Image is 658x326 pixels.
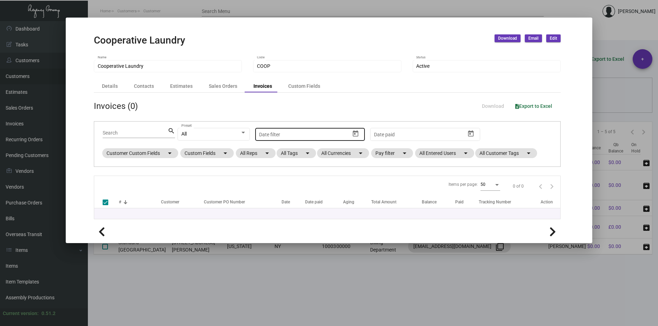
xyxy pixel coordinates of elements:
div: Date [282,199,305,205]
div: Customer PO Number [204,199,245,205]
div: Balance [422,199,456,205]
mat-icon: arrow_drop_down [221,149,230,157]
div: Sales Orders [209,83,237,90]
mat-icon: arrow_drop_down [356,149,365,157]
mat-chip: All Customer Tags [475,148,537,158]
button: Download [495,34,521,42]
mat-chip: Customer Custom Fields [102,148,178,158]
mat-chip: All Tags [277,148,316,158]
div: Tracking Number [479,199,540,205]
mat-select: Items per page: [480,182,500,187]
th: Action [541,196,560,208]
mat-icon: arrow_drop_down [400,149,409,157]
button: Next page [546,181,557,192]
div: 0 of 0 [513,183,524,189]
input: End date [287,132,331,137]
div: Total Amount [371,199,422,205]
div: Tracking Number [479,199,511,205]
div: Invoices [253,83,272,90]
div: # [119,199,161,205]
mat-icon: arrow_drop_down [524,149,533,157]
span: Export to Excel [515,103,552,109]
input: End date [402,132,446,137]
input: Start date [374,132,396,137]
button: Open calendar [465,128,476,139]
mat-icon: arrow_drop_down [303,149,312,157]
div: Current version: [3,310,39,317]
button: Open calendar [350,128,361,139]
div: Items per page: [449,181,478,188]
button: Email [525,34,542,42]
button: Edit [546,34,561,42]
span: 50 [480,182,485,187]
span: Email [528,35,538,41]
h2: Cooperative Laundry [94,34,185,46]
span: Download [498,35,517,41]
button: Previous page [535,181,546,192]
mat-icon: arrow_drop_down [263,149,271,157]
button: Export to Excel [510,100,558,112]
div: Aging [343,199,354,205]
div: Contacts [134,83,154,90]
div: Total Amount [371,199,396,205]
mat-chip: All Entered Users [415,148,474,158]
span: Edit [550,35,557,41]
div: Date paid [305,199,343,205]
div: Aging [343,199,371,205]
mat-icon: search [168,127,175,135]
span: Active [416,63,430,69]
span: All [181,131,187,137]
div: Date [282,199,290,205]
mat-chip: All Reps [236,148,276,158]
div: 0.51.2 [41,310,56,317]
div: Customer [161,199,179,205]
button: Download [476,100,510,112]
mat-chip: All Currencies [317,148,369,158]
div: Estimates [170,83,193,90]
div: Invoices (0) [94,100,138,112]
mat-icon: arrow_drop_down [462,149,470,157]
input: Start date [259,132,281,137]
div: Customer [161,199,200,205]
div: Details [102,83,118,90]
mat-chip: Pay filter [371,148,413,158]
div: Custom Fields [288,83,320,90]
div: Paid [455,199,464,205]
div: Paid [455,199,479,205]
div: Balance [422,199,437,205]
div: # [119,199,121,205]
div: Customer PO Number [204,199,282,205]
div: Date paid [305,199,323,205]
span: Download [482,103,504,109]
mat-icon: arrow_drop_down [166,149,174,157]
mat-chip: Custom Fields [180,148,234,158]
